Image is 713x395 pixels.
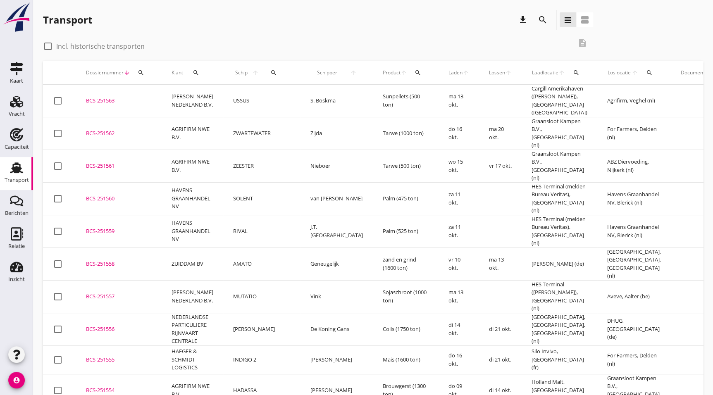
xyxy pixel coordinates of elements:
td: Agrifirm, Veghel (nl) [597,85,671,117]
td: HES Terminal (melden Bureau Veritas), [GEOGRAPHIC_DATA] (nl) [522,182,597,215]
i: arrow_downward [124,69,130,76]
td: vr 10 okt. [439,247,479,280]
td: For Farmers, Delden (nl) [597,117,671,150]
td: Cargill Amerikahaven ([PERSON_NAME]), [GEOGRAPHIC_DATA] ([GEOGRAPHIC_DATA]) [522,85,597,117]
div: BCS-251558 [86,260,152,268]
td: vr 17 okt. [479,150,522,182]
td: [GEOGRAPHIC_DATA], [GEOGRAPHIC_DATA], [GEOGRAPHIC_DATA] (nl) [522,313,597,345]
i: search [538,15,548,25]
span: Product [383,69,401,76]
td: [PERSON_NAME] NEDERLAND B.V. [162,85,223,117]
td: di 14 okt. [439,313,479,345]
td: Nieboer [300,150,373,182]
td: Graansloot Kampen B.V., [GEOGRAPHIC_DATA] (nl) [522,150,597,182]
td: di 21 okt. [479,313,522,345]
td: Tarwe (1000 ton) [373,117,439,150]
td: Mais (1600 ton) [373,345,439,374]
td: MUTATIO [223,280,300,313]
td: Havens Graanhandel NV, Blerick (nl) [597,182,671,215]
td: [PERSON_NAME] (de) [522,247,597,280]
i: account_circle [8,372,25,388]
i: search [193,69,199,76]
div: Transport [43,13,92,26]
td: ABZ Diervoeding, Nijkerk (nl) [597,150,671,182]
td: [PERSON_NAME] NEDERLAND B.V. [162,280,223,313]
span: Loslocatie [607,69,631,76]
i: search [646,69,653,76]
td: Aveve, Aalter (be) [597,280,671,313]
td: Zijda [300,117,373,150]
span: Schipper [310,69,343,76]
td: HAVENS GRAANHANDEL NV [162,215,223,247]
td: Palm (475 ton) [373,182,439,215]
td: ma 13 okt. [439,85,479,117]
div: BCS-251563 [86,97,152,105]
td: wo 15 okt. [439,150,479,182]
td: AGRIFIRM NWE B.V. [162,150,223,182]
td: [PERSON_NAME] [300,345,373,374]
div: BCS-251560 [86,195,152,203]
td: Palm (525 ton) [373,215,439,247]
img: logo-small.a267ee39.svg [2,2,31,33]
td: DHUG, [GEOGRAPHIC_DATA] (de) [597,313,671,345]
i: arrow_upward [463,69,469,76]
td: Graansloot Kampen B.V., [GEOGRAPHIC_DATA] (nl) [522,117,597,150]
div: BCS-251555 [86,356,152,364]
td: De Koning Gans [300,313,373,345]
i: search [415,69,421,76]
td: ma 13 okt. [439,280,479,313]
div: Documenten [681,69,711,76]
td: For Farmers, Delden (nl) [597,345,671,374]
i: view_headline [563,15,573,25]
td: Havens Graanhandel NV, Blerick (nl) [597,215,671,247]
span: Dossiernummer [86,69,124,76]
div: BCS-251554 [86,386,152,395]
td: USSUS [223,85,300,117]
div: BCS-251561 [86,162,152,170]
label: Incl. historische transporten [56,42,145,50]
td: ZWARTEWATER [223,117,300,150]
div: Vracht [9,111,25,117]
i: search [270,69,277,76]
td: J.T. [GEOGRAPHIC_DATA] [300,215,373,247]
span: Laden [448,69,463,76]
td: RIVAL [223,215,300,247]
div: Transport [5,177,29,183]
i: arrow_upward [631,69,639,76]
td: [PERSON_NAME] [223,313,300,345]
i: download [518,15,528,25]
td: SOLENT [223,182,300,215]
td: S. Boskma [300,85,373,117]
td: Sunpellets (500 ton) [373,85,439,117]
i: search [573,69,579,76]
td: HES Terminal (melden Bureau Veritas), [GEOGRAPHIC_DATA] (nl) [522,215,597,247]
td: ma 13 okt. [479,247,522,280]
td: ZUIDDAM BV [162,247,223,280]
div: Capaciteit [5,144,29,150]
td: do 16 okt. [439,117,479,150]
td: HAEGER & SCHMIDT LOGISTICS [162,345,223,374]
td: AGRIFIRM NWE B.V. [162,117,223,150]
div: BCS-251556 [86,325,152,333]
span: Lossen [489,69,505,76]
span: Laadlocatie [532,69,558,76]
td: van [PERSON_NAME] [300,182,373,215]
td: [GEOGRAPHIC_DATA], [GEOGRAPHIC_DATA], [GEOGRAPHIC_DATA] (nl) [597,247,671,280]
td: ZEESTER [223,150,300,182]
i: search [138,69,144,76]
i: arrow_upward [343,69,363,76]
td: Coils (1750 ton) [373,313,439,345]
div: Berichten [5,210,29,216]
i: arrow_upward [558,69,565,76]
td: Silo Invivo, [GEOGRAPHIC_DATA] (fr) [522,345,597,374]
td: NEDERLANDSE PARTICULIERE RIJNVAART CENTRALE [162,313,223,345]
td: INDIGO 2 [223,345,300,374]
td: Geneugelijk [300,247,373,280]
div: BCS-251557 [86,293,152,301]
div: BCS-251562 [86,129,152,138]
td: do 16 okt. [439,345,479,374]
td: AMATO [223,247,300,280]
div: Relatie [8,243,25,249]
i: view_agenda [580,15,590,25]
i: arrow_upward [401,69,407,76]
